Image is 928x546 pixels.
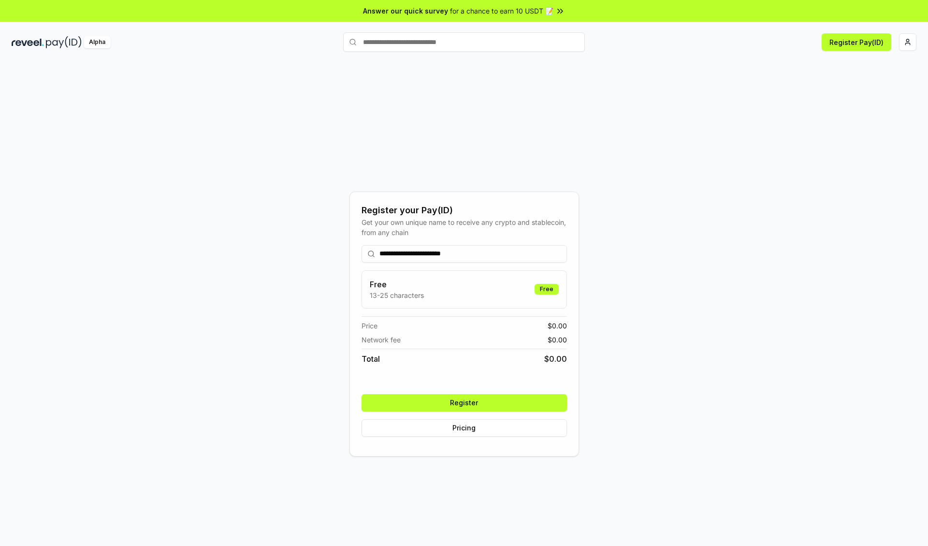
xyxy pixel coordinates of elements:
[84,36,111,48] div: Alpha
[362,321,377,331] span: Price
[362,217,567,237] div: Get your own unique name to receive any crypto and stablecoin, from any chain
[12,36,44,48] img: reveel_dark
[363,6,448,16] span: Answer our quick survey
[362,419,567,437] button: Pricing
[450,6,553,16] span: for a chance to earn 10 USDT 📝
[548,335,567,345] span: $ 0.00
[362,335,401,345] span: Network fee
[822,33,891,51] button: Register Pay(ID)
[362,394,567,412] button: Register
[362,353,380,365] span: Total
[535,284,559,295] div: Free
[46,36,82,48] img: pay_id
[370,290,424,300] p: 13-25 characters
[544,353,567,365] span: $ 0.00
[370,279,424,290] h3: Free
[548,321,567,331] span: $ 0.00
[362,204,567,217] div: Register your Pay(ID)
